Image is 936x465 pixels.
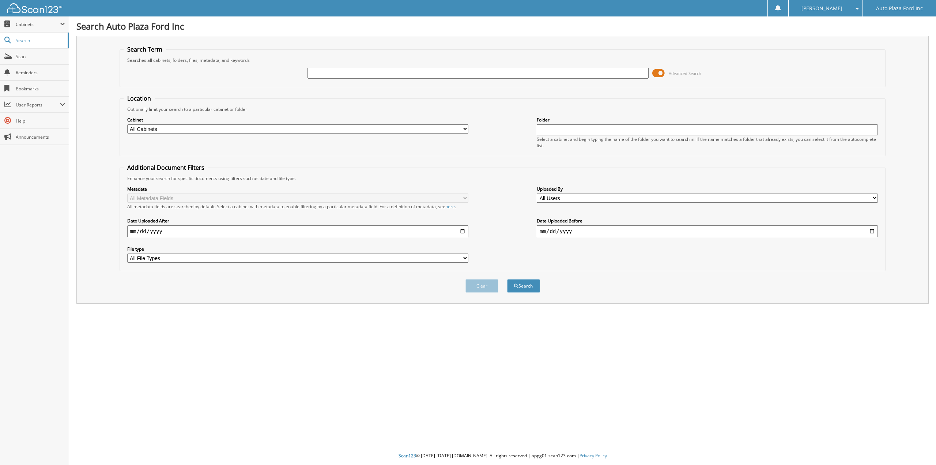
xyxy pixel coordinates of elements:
[124,175,882,181] div: Enhance your search for specific documents using filters such as date and file type.
[669,71,701,76] span: Advanced Search
[537,117,878,123] label: Folder
[580,453,607,459] a: Privacy Policy
[537,218,878,224] label: Date Uploaded Before
[399,453,416,459] span: Scan123
[537,225,878,237] input: end
[801,6,842,11] span: [PERSON_NAME]
[127,117,468,123] label: Cabinet
[465,279,498,293] button: Clear
[537,136,878,149] div: Select a cabinet and begin typing the name of the folder you want to search in. If the name match...
[127,186,468,192] label: Metadata
[16,118,65,124] span: Help
[16,70,65,76] span: Reminders
[124,106,882,112] div: Optionally limit your search to a particular cabinet or folder
[7,3,62,13] img: scan123-logo-white.svg
[16,21,60,27] span: Cabinets
[507,279,540,293] button: Search
[127,225,468,237] input: start
[124,94,155,102] legend: Location
[69,447,936,465] div: © [DATE]-[DATE] [DOMAIN_NAME]. All rights reserved | appg01-scan123-com |
[899,430,936,465] iframe: Chat Widget
[16,53,65,60] span: Scan
[537,186,878,192] label: Uploaded By
[127,203,468,210] div: All metadata fields are searched by default. Select a cabinet with metadata to enable filtering b...
[76,20,929,32] h1: Search Auto Plaza Ford Inc
[16,102,60,108] span: User Reports
[16,86,65,92] span: Bookmarks
[16,134,65,140] span: Announcements
[445,203,455,210] a: here
[876,6,923,11] span: Auto Plaza Ford Inc
[127,246,468,252] label: File type
[127,218,468,224] label: Date Uploaded After
[124,57,882,63] div: Searches all cabinets, folders, files, metadata, and keywords
[124,164,208,172] legend: Additional Document Filters
[16,37,64,44] span: Search
[124,45,166,53] legend: Search Term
